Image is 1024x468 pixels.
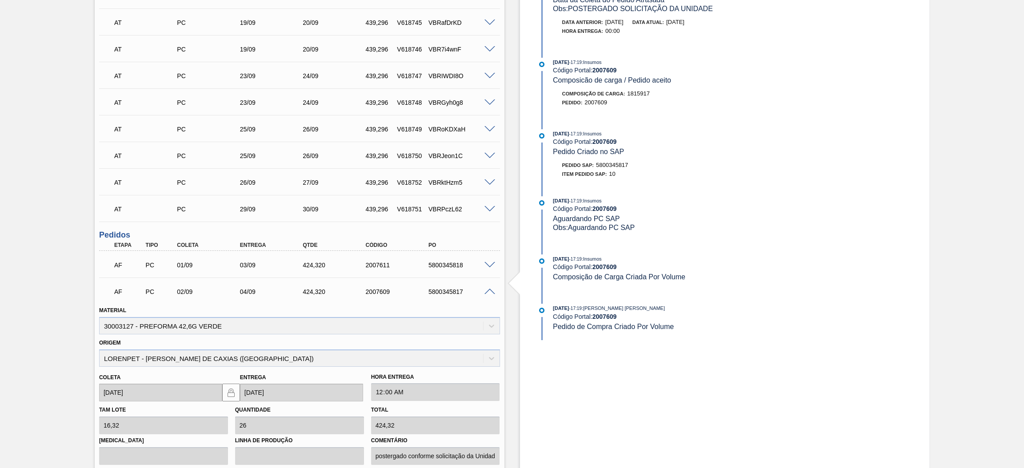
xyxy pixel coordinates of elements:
label: [MEDICAL_DATA] [99,434,228,447]
div: Aguardando Informações de Transporte [112,66,184,86]
div: Aguardando Informações de Transporte [112,173,184,192]
span: Composição de Carga Criada Por Volume [553,273,685,281]
span: [DATE] [553,198,569,203]
div: 19/09/2025 [238,19,309,26]
p: AT [114,99,181,106]
div: 439,296 [364,206,397,213]
div: Entrega [238,242,309,248]
span: 2007609 [584,99,607,106]
div: Aguardando Informações de Transporte [112,199,184,219]
span: Data atual: [632,20,664,25]
label: Coleta [99,374,120,381]
div: 25/09/2025 [238,126,309,133]
span: [DATE] [666,19,684,25]
img: atual [539,258,544,264]
div: 20/09/2025 [300,19,372,26]
div: Código Portal: [553,138,764,145]
div: Código [364,242,435,248]
span: 5800345817 [596,162,628,168]
span: Obs: Aguardando PC SAP [553,224,635,231]
span: [DATE] [553,305,569,311]
span: Pedido Criado no SAP [553,148,624,155]
div: VBRPczL62 [426,206,498,213]
div: Código Portal: [553,313,764,320]
div: 30/09/2025 [300,206,372,213]
div: 04/09/2025 [238,288,309,295]
div: V618749 [395,126,428,133]
div: V618752 [395,179,428,186]
div: 439,296 [364,72,397,79]
div: Pedido de Compra [175,46,246,53]
span: [DATE] [553,131,569,136]
div: Coleta [175,242,246,248]
div: Pedido de Compra [175,72,246,79]
div: Pedido de Compra [175,179,246,186]
div: 439,296 [364,46,397,53]
img: atual [539,308,544,313]
div: Qtde [300,242,372,248]
div: VBRJeon1C [426,152,498,159]
span: Pedido SAP: [562,163,594,168]
div: PO [426,242,498,248]
div: 02/09/2025 [175,288,246,295]
div: Aguardando Informações de Transporte [112,93,184,112]
div: 439,296 [364,179,397,186]
div: Pedido de Compra [175,206,246,213]
div: 2007611 [364,262,435,269]
div: Pedido de Compra [175,99,246,106]
div: Aguardando Faturamento [112,282,146,301]
label: Total [371,407,388,413]
div: Aguardando Informações de Transporte [112,146,184,166]
span: Pedido : [562,100,583,105]
span: Pedido de Compra Criado Por Volume [553,323,674,330]
div: Aguardando Faturamento [112,255,146,275]
div: 439,296 [364,19,397,26]
div: VBRktHzm5 [426,179,498,186]
div: VBRafDrKD [426,19,498,26]
label: Material [99,307,126,313]
div: 2007609 [364,288,435,295]
div: VBR7i4wnF [426,46,498,53]
div: 26/09/2025 [300,152,372,159]
span: Obs: POSTERGADO SOLICITAÇÃO DA UNIDADE [553,5,713,12]
span: 10 [609,171,615,177]
div: 01/09/2025 [175,262,246,269]
img: locked [226,387,236,398]
p: AT [114,46,181,53]
div: V618746 [395,46,428,53]
div: Aguardando Informações de Transporte [112,13,184,32]
img: atual [539,133,544,139]
div: 03/09/2025 [238,262,309,269]
div: Código Portal: [553,263,764,270]
div: 23/09/2025 [238,99,309,106]
label: Quantidade [235,407,271,413]
span: : Insumos [582,131,602,136]
span: : [PERSON_NAME] [PERSON_NAME] [582,305,665,311]
p: AF [114,288,144,295]
div: V618750 [395,152,428,159]
span: - 17:19 [569,60,582,65]
div: Código Portal: [553,67,764,74]
div: 27/09/2025 [300,179,372,186]
div: 29/09/2025 [238,206,309,213]
div: V618745 [395,19,428,26]
div: 439,296 [364,152,397,159]
input: dd/mm/yyyy [99,384,222,401]
strong: 2007609 [592,67,617,74]
label: Origem [99,340,121,346]
p: AT [114,206,181,213]
strong: 2007609 [592,138,617,145]
img: atual [539,62,544,67]
strong: 2007609 [592,205,617,212]
span: [DATE] [605,19,624,25]
label: Tam lote [99,407,126,413]
strong: 2007609 [592,263,617,270]
div: Pedido de Compra [175,126,246,133]
span: [DATE] [553,256,569,262]
img: atual [539,200,544,206]
p: AT [114,126,181,133]
span: 00:00 [605,28,620,34]
div: 24/09/2025 [300,99,372,106]
div: 5800345818 [426,262,498,269]
label: Hora Entrega [371,371,500,384]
